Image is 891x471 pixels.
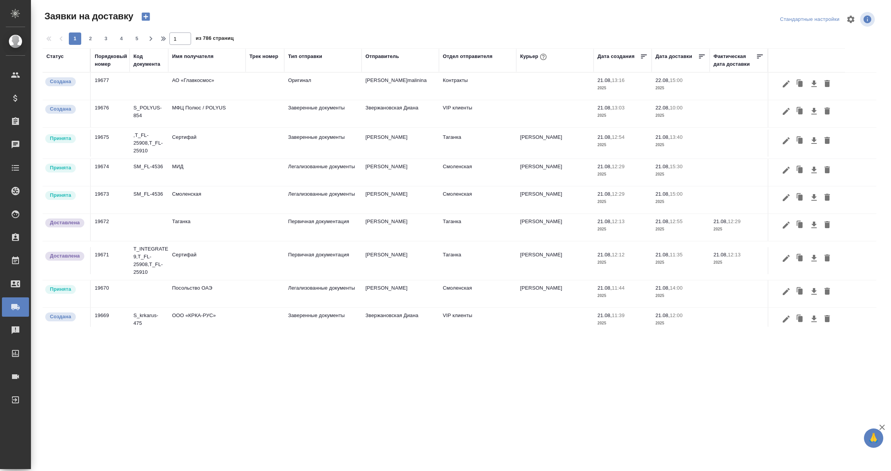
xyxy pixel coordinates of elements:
[655,171,706,178] p: 2025
[612,164,625,169] p: 12:29
[362,186,439,213] td: [PERSON_NAME]
[793,77,807,91] button: Клонировать
[91,214,130,241] td: 19672
[439,73,516,100] td: Контракты
[807,251,821,266] button: Скачать
[807,163,821,177] button: Скачать
[44,133,86,144] div: Курьер назначен
[362,130,439,157] td: [PERSON_NAME]
[516,130,594,157] td: [PERSON_NAME]
[439,247,516,274] td: Таганка
[130,159,168,186] td: SM_FL-4536
[439,100,516,127] td: VIP клиенты
[612,77,625,83] p: 13:16
[91,280,130,307] td: 19670
[670,285,683,291] p: 14:00
[821,312,834,326] button: Удалить
[597,134,612,140] p: 21.08,
[516,159,594,186] td: [PERSON_NAME]
[284,159,362,186] td: Легализованные документы
[713,259,764,266] p: 2025
[597,285,612,291] p: 21.08,
[284,100,362,127] td: Заверенные документы
[793,133,807,148] button: Клонировать
[655,84,706,92] p: 2025
[821,218,834,232] button: Удалить
[597,225,648,233] p: 2025
[821,104,834,119] button: Удалить
[43,10,133,22] span: Заявки на доставку
[807,104,821,119] button: Скачать
[50,78,71,85] p: Создана
[91,308,130,335] td: 19669
[864,428,883,448] button: 🙏
[612,134,625,140] p: 12:54
[655,285,670,291] p: 21.08,
[655,259,706,266] p: 2025
[168,186,246,213] td: Смоленская
[44,104,86,114] div: Новая заявка, еще не передана в работу
[44,77,86,87] div: Новая заявка, еще не передана в работу
[612,191,625,197] p: 12:29
[133,53,164,68] div: Код документа
[821,284,834,299] button: Удалить
[50,164,71,172] p: Принята
[131,35,143,43] span: 5
[50,191,71,199] p: Принята
[44,284,86,295] div: Курьер назначен
[597,292,648,300] p: 2025
[284,280,362,307] td: Легализованные документы
[655,191,670,197] p: 21.08,
[168,247,246,274] td: Сертифай
[807,218,821,232] button: Скачать
[95,53,127,68] div: Порядковый номер
[793,190,807,205] button: Клонировать
[821,77,834,91] button: Удалить
[443,53,492,60] div: Отдел отправителя
[44,251,86,261] div: Документы доставлены, фактическая дата доставки проставиться автоматически
[780,190,793,205] button: Редактировать
[439,280,516,307] td: Смоленская
[597,171,648,178] p: 2025
[516,280,594,307] td: [PERSON_NAME]
[50,285,71,293] p: Принята
[655,105,670,111] p: 22.08,
[780,251,793,266] button: Редактировать
[597,53,635,60] div: Дата создания
[597,105,612,111] p: 21.08,
[50,135,71,142] p: Принята
[713,53,756,68] div: Фактическая дата доставки
[821,133,834,148] button: Удалить
[670,218,683,224] p: 12:55
[362,308,439,335] td: Звержановская Диана
[612,312,625,318] p: 11:39
[365,53,399,60] div: Отправитель
[130,186,168,213] td: SM_FL-4536
[131,32,143,45] button: 5
[821,251,834,266] button: Удалить
[84,32,97,45] button: 2
[821,163,834,177] button: Удалить
[655,218,670,224] p: 21.08,
[807,77,821,91] button: Скачать
[780,284,793,299] button: Редактировать
[670,105,683,111] p: 10:00
[168,159,246,186] td: МИД
[516,247,594,274] td: [PERSON_NAME]
[821,190,834,205] button: Удалить
[807,312,821,326] button: Скачать
[597,198,648,206] p: 2025
[516,214,594,241] td: [PERSON_NAME]
[44,163,86,173] div: Курьер назначен
[670,191,683,197] p: 15:00
[439,130,516,157] td: Таганка
[655,312,670,318] p: 21.08,
[867,430,880,446] span: 🙏
[46,53,64,60] div: Статус
[362,214,439,241] td: [PERSON_NAME]
[100,32,112,45] button: 3
[597,84,648,92] p: 2025
[655,252,670,258] p: 21.08,
[168,73,246,100] td: АО «Главкосмос»
[670,252,683,258] p: 11:35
